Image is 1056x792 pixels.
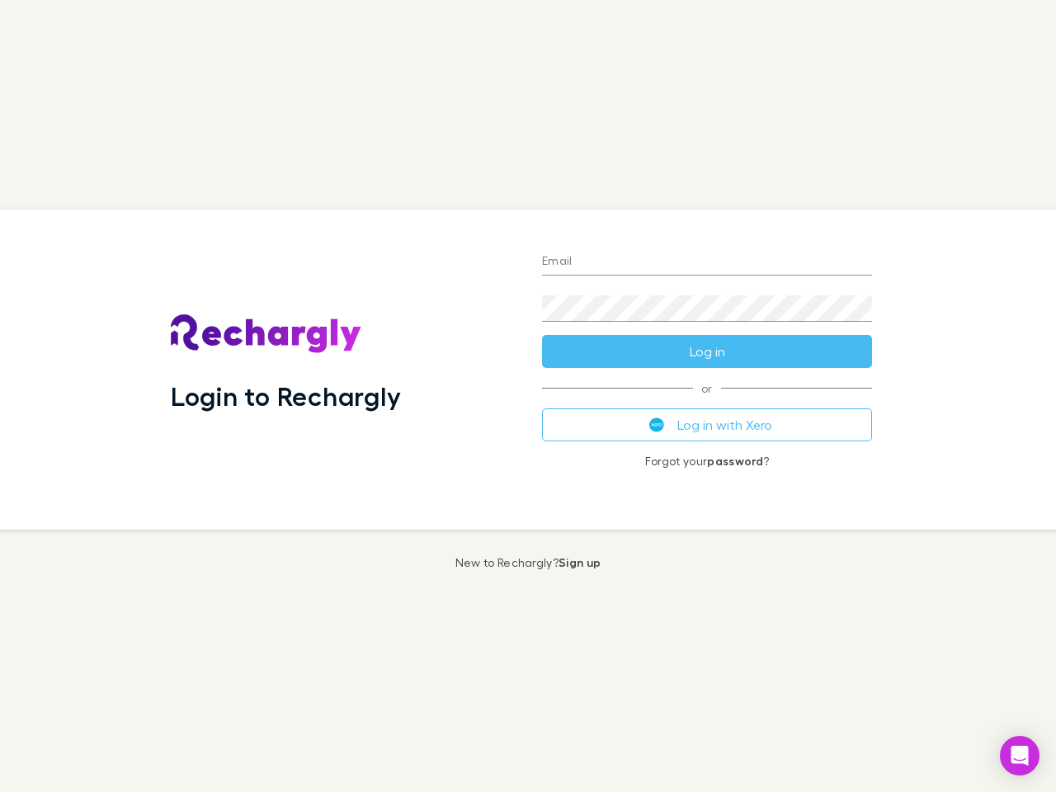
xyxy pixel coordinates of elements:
a: password [707,454,763,468]
h1: Login to Rechargly [171,380,401,412]
div: Open Intercom Messenger [1000,736,1039,775]
button: Log in with Xero [542,408,872,441]
a: Sign up [559,555,601,569]
button: Log in [542,335,872,368]
img: Rechargly's Logo [171,314,362,354]
img: Xero's logo [649,417,664,432]
p: Forgot your ? [542,455,872,468]
p: New to Rechargly? [455,556,601,569]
